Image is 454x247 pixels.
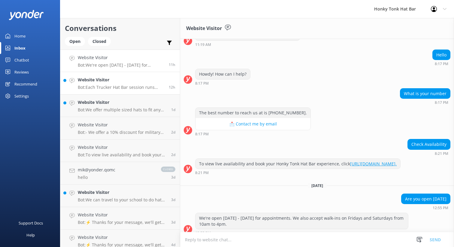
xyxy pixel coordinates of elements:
[195,108,310,118] div: The best number to reach us at is [PHONE_NUMBER].
[78,234,167,241] h4: Website Visitor
[60,50,180,72] a: Website VisitorBot:We're open [DATE] - [DATE] for appointments. We also accept walk-ins on Friday...
[14,54,29,66] div: Chatbot
[60,72,180,95] a: Website VisitorBot:Each Trucker Hat Bar session runs about 90 minutes. You should plan for the en...
[171,220,175,225] span: 07:51pm 07-Aug-2025 (UTC -05:00) America/Chicago
[78,62,164,68] p: Bot: We're open [DATE] - [DATE] for appointments. We also accept walk-ins on Fridays and Saturday...
[433,50,450,60] div: Hello
[161,167,175,172] span: closed
[78,107,167,113] p: Bot: We offer multiple sized hats to fit any head, so we should have hats that fit [DEMOGRAPHIC_D...
[78,212,167,218] h4: Website Visitor
[195,82,209,85] strong: 8:17 PM
[60,162,180,185] a: mik@yonder.qomchelloclosed3d
[195,118,310,130] button: 📩 Contact me by email
[88,38,114,44] a: Closed
[195,231,211,235] strong: 12:55 PM
[171,107,175,112] span: 05:17pm 09-Aug-2025 (UTC -05:00) America/Chicago
[432,62,450,66] div: 08:17pm 08-Aug-2025 (UTC -05:00) America/Chicago
[78,197,167,203] p: Bot: We can travel to your school to do hats for rush, bid day, parents weekend, big home games, ...
[195,43,211,47] strong: 11:19 AM
[195,171,209,175] strong: 8:21 PM
[78,99,167,106] h4: Website Visitor
[195,81,250,85] div: 08:17pm 08-Aug-2025 (UTC -05:00) America/Chicago
[171,175,175,180] span: 07:53pm 07-Aug-2025 (UTC -05:00) America/Chicago
[60,185,180,207] a: Website VisitorBot:We can travel to your school to do hats for rush, bid day, parents weekend, bi...
[407,151,450,155] div: 08:21pm 08-Aug-2025 (UTC -05:00) America/Chicago
[78,220,167,225] p: Bot: ⚡ Thanks for your message, we'll get back to you as soon as we can. You're also welcome to k...
[14,66,29,78] div: Reviews
[195,69,250,79] div: Howdy! How can I help?
[78,77,164,83] h4: Website Visitor
[9,10,44,20] img: yonder-white-logo.png
[26,229,35,241] div: Help
[65,23,175,34] h2: Conversations
[435,152,448,155] strong: 8:21 PM
[350,161,397,167] a: [URL][DOMAIN_NAME].
[195,213,408,229] div: We're open [DATE] - [DATE] for appointments. We also accept walk-ins on Fridays and Saturdays fro...
[60,95,180,117] a: Website VisitorBot:We offer multiple sized hats to fit any head, so we should have hats that fit ...
[14,30,26,42] div: Home
[171,152,175,157] span: 02:24pm 08-Aug-2025 (UTC -05:00) America/Chicago
[78,175,115,180] p: hello
[169,85,175,90] span: 11:30am 10-Aug-2025 (UTC -05:00) America/Chicago
[14,90,29,102] div: Settings
[400,89,450,99] div: What is your number
[60,117,180,140] a: Website VisitorBot:- We offer a 10% discount for military personnel with valid ID. - We don’t cur...
[195,159,400,169] div: To view live availability and book your Honky Tonk Hat Bar experience, click
[401,194,450,204] div: Are you open [DATE]
[65,38,88,44] a: Open
[78,85,164,90] p: Bot: Each Trucker Hat Bar session runs about 90 minutes. You should plan for the entire experienc...
[78,152,167,158] p: Bot: To view live availability and book your Honky Tonk Hat Bar experience, please visit [URL][DO...
[195,42,300,47] div: 11:19am 08-Aug-2025 (UTC -05:00) America/Chicago
[78,144,167,151] h4: Website Visitor
[78,122,167,128] h4: Website Visitor
[433,206,448,210] strong: 12:55 PM
[78,54,164,61] h4: Website Visitor
[195,170,401,175] div: 08:21pm 08-Aug-2025 (UTC -05:00) America/Chicago
[14,78,37,90] div: Recommend
[195,132,311,136] div: 08:17pm 08-Aug-2025 (UTC -05:00) America/Chicago
[435,62,448,66] strong: 8:17 PM
[78,130,167,135] p: Bot: - We offer a 10% discount for military personnel with valid ID. - We don’t currently offer a...
[400,100,450,104] div: 08:17pm 08-Aug-2025 (UTC -05:00) America/Chicago
[88,37,111,46] div: Closed
[171,197,175,202] span: 07:51pm 07-Aug-2025 (UTC -05:00) America/Chicago
[60,207,180,230] a: Website VisitorBot:⚡ Thanks for your message, we'll get back to you as soon as we can. You're als...
[171,130,175,135] span: 05:01pm 08-Aug-2025 (UTC -05:00) America/Chicago
[78,167,115,173] h4: mik@yonder.qomc
[14,42,26,54] div: Inbox
[60,140,180,162] a: Website VisitorBot:To view live availability and book your Honky Tonk Hat Bar experience, please ...
[408,139,450,149] div: Check Availability
[19,217,43,229] div: Support Docs
[435,101,448,104] strong: 8:17 PM
[401,206,450,210] div: 12:55pm 10-Aug-2025 (UTC -05:00) America/Chicago
[195,231,408,235] div: 12:55pm 10-Aug-2025 (UTC -05:00) America/Chicago
[65,37,85,46] div: Open
[78,189,167,196] h4: Website Visitor
[169,62,175,67] span: 12:55pm 10-Aug-2025 (UTC -05:00) America/Chicago
[308,183,327,188] span: [DATE]
[195,132,209,136] strong: 8:17 PM
[186,25,222,32] h3: Website Visitor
